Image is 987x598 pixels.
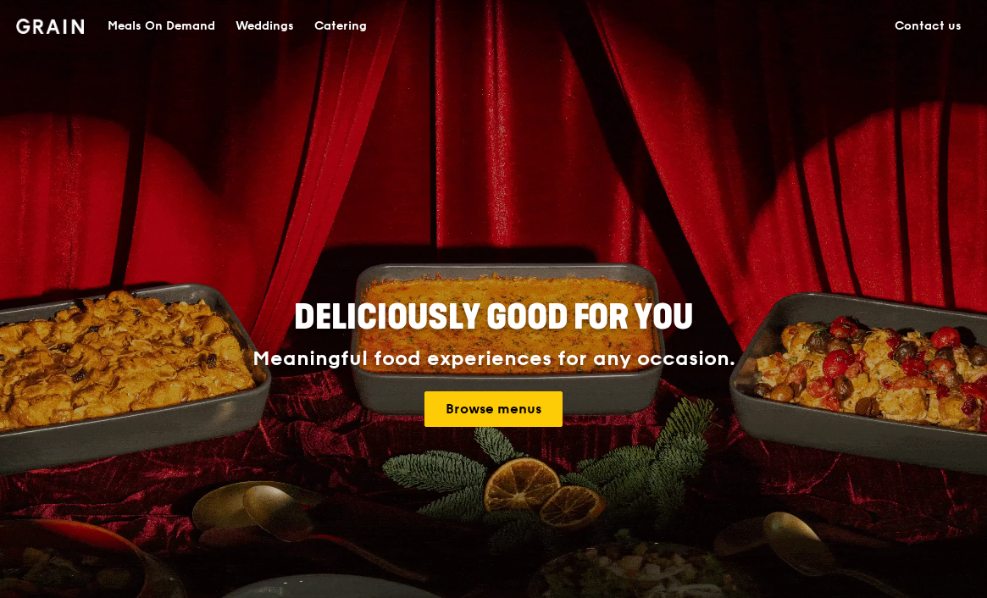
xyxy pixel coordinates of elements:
[304,1,377,52] a: Catering
[108,1,215,52] div: Meals On Demand
[314,1,367,52] div: Catering
[189,347,799,371] div: Meaningful food experiences for any occasion.
[294,297,693,338] span: Deliciously good for you
[236,1,294,52] div: Weddings
[424,391,563,427] a: Browse menus
[225,1,304,52] a: Weddings
[884,1,972,52] a: Contact us
[16,19,85,34] img: Grain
